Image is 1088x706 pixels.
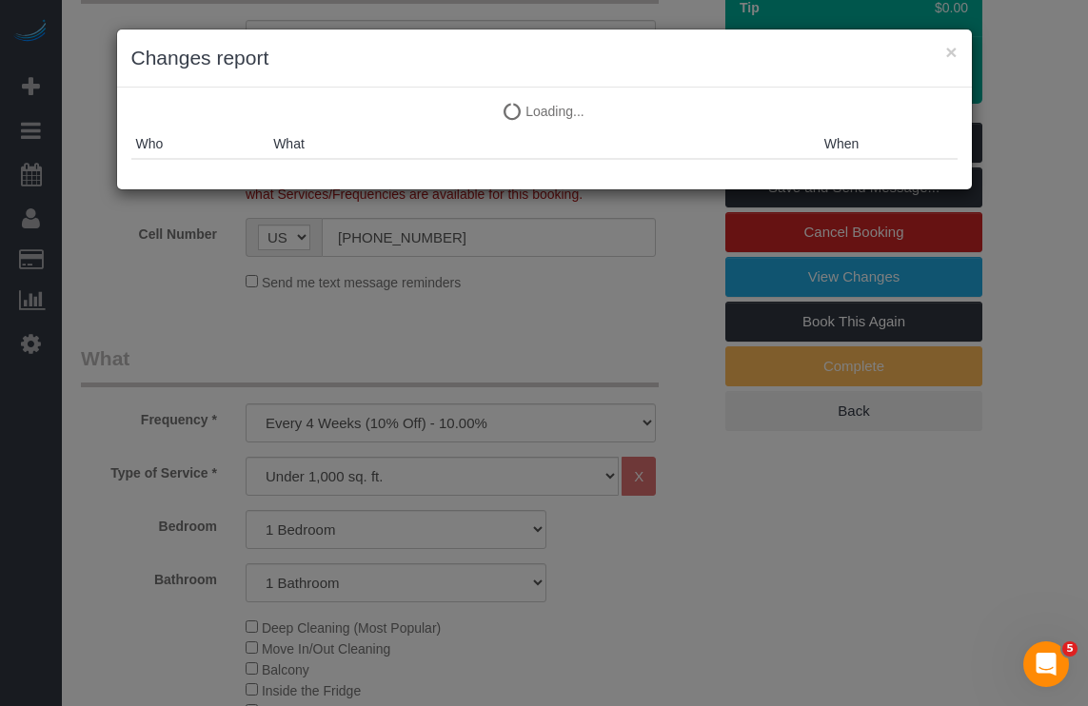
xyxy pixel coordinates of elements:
button: × [945,42,957,62]
span: 5 [1062,641,1078,657]
sui-modal: Changes report [117,29,972,189]
th: When [820,129,958,159]
p: Loading... [131,102,958,121]
h3: Changes report [131,44,958,72]
th: Who [131,129,269,159]
th: What [268,129,820,159]
iframe: Intercom live chat [1023,641,1069,687]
